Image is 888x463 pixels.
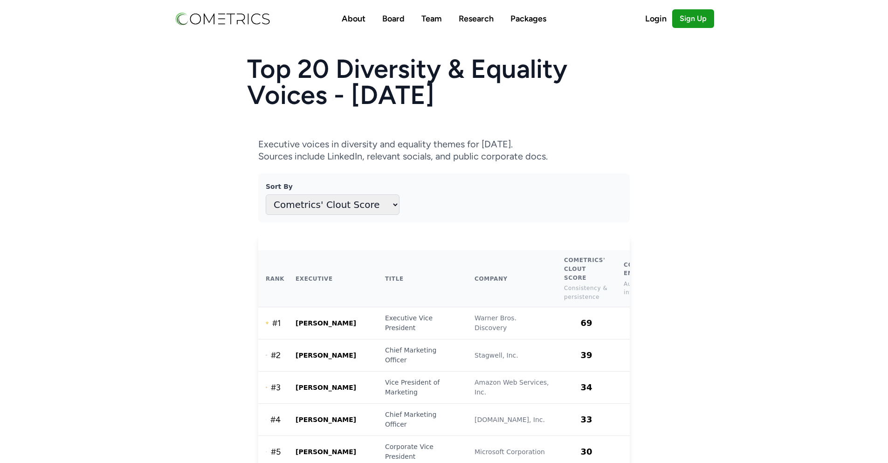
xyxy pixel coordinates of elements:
a: Login [645,12,672,25]
th: Company [467,250,557,307]
div: [PERSON_NAME] [296,447,370,457]
th: Executive [288,250,378,307]
div: 69 [564,317,609,330]
div: Cometrics' [564,256,609,265]
img: Cometrics [174,11,271,27]
div: [PERSON_NAME] [296,318,370,329]
div: Audience interaction depth [624,280,683,297]
div: 39 [564,349,609,362]
div: [PERSON_NAME] [296,351,370,361]
a: About [342,14,365,24]
label: Sort By [266,181,399,193]
div: Microsoft Corporation [475,447,549,457]
div: Cometrics' [624,261,683,270]
p: Executive voices in diversity and equality themes for [DATE]. Sources include LinkedIn, relevant ... [258,138,630,162]
div: [PERSON_NAME] [296,415,370,425]
a: Team [421,14,442,24]
span: #1 [272,317,281,330]
th: Rank [258,250,288,307]
div: Stagwell, Inc. [475,351,549,361]
a: Sign Up [672,9,714,28]
div: Amazon Web Services, Inc. [475,378,549,398]
div: Engagement [624,269,683,278]
div: [PERSON_NAME] [296,383,370,393]
span: #3 [271,381,281,394]
a: Board [382,14,405,24]
a: Research [459,14,494,24]
th: Title [378,250,467,307]
div: Executive Vice President [385,313,460,334]
div: 30 [564,445,609,458]
div: Chief Marketing Officer [385,410,460,430]
div: Warner Bros. Discovery [475,313,549,334]
a: Packages [510,14,546,24]
span: #5 [271,445,281,458]
div: Vice President of Marketing [385,378,460,398]
span: #2 [271,349,281,362]
div: Chief Marketing Officer [385,346,460,366]
span: #4 [270,413,281,426]
div: Consistency & persistence [564,284,609,301]
h1: Top 20 Diversity & Equality Voices - [DATE] [247,56,641,108]
div: 34 [564,381,609,394]
div: Corporate Vice President [385,442,460,463]
div: 33 [564,413,609,426]
div: [DOMAIN_NAME], Inc. [475,415,549,425]
div: Clout Score [564,265,609,282]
